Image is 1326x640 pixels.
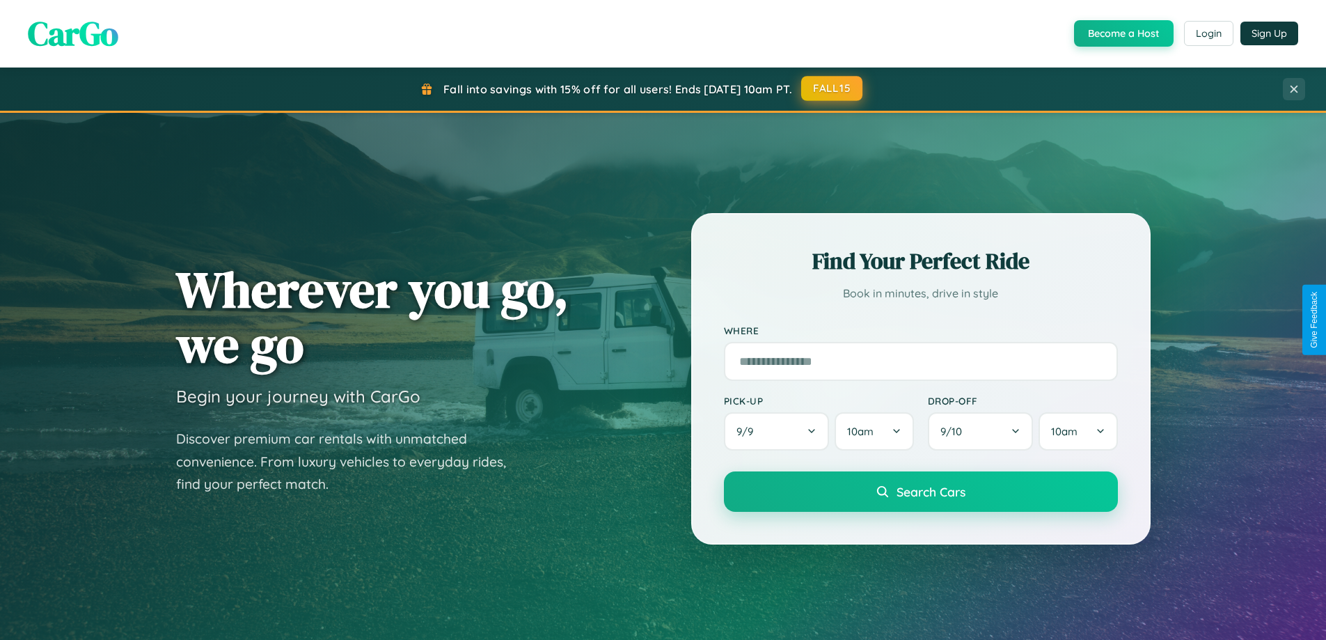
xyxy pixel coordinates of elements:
h2: Find Your Perfect Ride [724,246,1118,276]
div: Give Feedback [1309,292,1319,348]
button: Sign Up [1240,22,1298,45]
span: Fall into savings with 15% off for all users! Ends [DATE] 10am PT. [443,82,792,96]
label: Pick-up [724,395,914,407]
span: Search Cars [897,484,965,499]
h3: Begin your journey with CarGo [176,386,420,407]
p: Book in minutes, drive in style [724,283,1118,304]
label: Where [724,325,1118,336]
button: FALL15 [801,76,862,101]
button: 9/9 [724,412,830,451]
span: CarGo [28,10,118,56]
button: 10am [1039,412,1117,451]
h1: Wherever you go, we go [176,262,569,372]
button: 9/10 [928,412,1034,451]
p: Discover premium car rentals with unmatched convenience. From luxury vehicles to everyday rides, ... [176,428,524,496]
span: 9 / 10 [940,425,969,438]
span: 10am [847,425,874,438]
button: Login [1184,21,1233,46]
button: 10am [835,412,913,451]
label: Drop-off [928,395,1118,407]
button: Search Cars [724,471,1118,512]
span: 10am [1051,425,1078,438]
span: 9 / 9 [736,425,760,438]
button: Become a Host [1074,20,1174,47]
